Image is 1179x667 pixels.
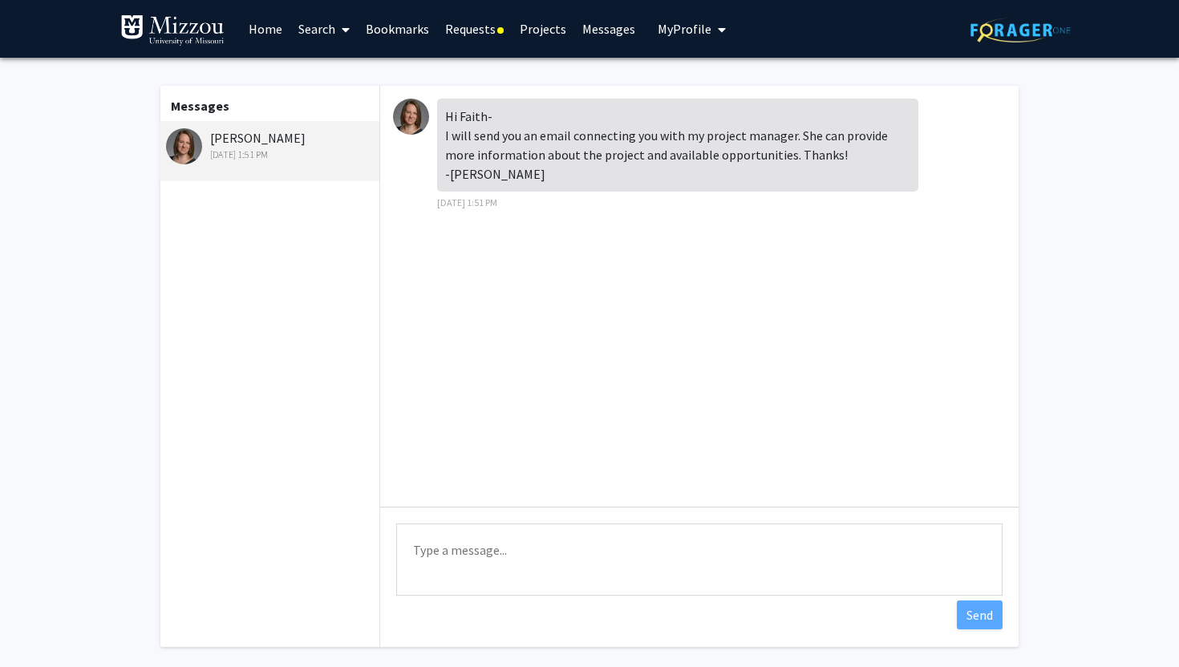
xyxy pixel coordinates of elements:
iframe: Chat [12,595,68,655]
textarea: Message [396,523,1003,596]
div: [DATE] 1:51 PM [166,148,375,162]
a: Bookmarks [358,1,437,57]
span: My Profile [658,21,711,37]
img: ForagerOne Logo [970,18,1071,42]
b: Messages [171,98,229,114]
img: University of Missouri Logo [120,14,225,46]
img: Rachel Wolpert [166,128,202,164]
a: Requests [437,1,512,57]
a: Messages [574,1,643,57]
div: Hi Faith- I will send you an email connecting you with my project manager. She can provide more i... [437,99,918,192]
img: Rachel Wolpert [393,99,429,135]
button: Send [957,600,1003,629]
span: [DATE] 1:51 PM [437,196,497,208]
div: [PERSON_NAME] [166,128,375,162]
a: Home [241,1,290,57]
a: Search [290,1,358,57]
a: Projects [512,1,574,57]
